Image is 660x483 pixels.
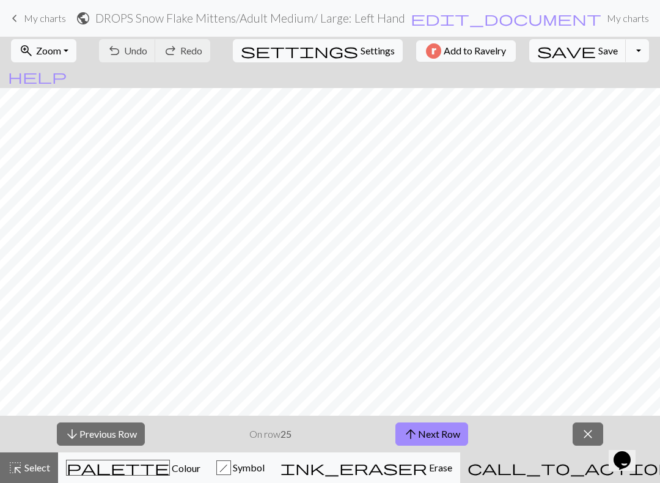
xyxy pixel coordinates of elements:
[444,43,506,59] span: Add to Ravelry
[65,426,79,443] span: arrow_downward
[76,10,90,27] span: public
[361,43,395,58] span: Settings
[411,10,601,27] span: edit_document
[7,8,66,29] a: My charts
[233,39,403,62] button: SettingsSettings
[426,43,441,59] img: Ravelry
[24,12,66,24] span: My charts
[23,462,50,473] span: Select
[280,428,291,440] strong: 25
[67,459,169,476] span: palette
[95,11,405,25] h2: DROPS Snow Flake Mittens / Adult Medium/ Large: Left Hand
[427,462,452,473] span: Erase
[241,43,358,58] i: Settings
[58,452,208,483] button: Colour
[36,45,61,56] span: Zoom
[19,42,34,59] span: zoom_in
[8,68,67,85] span: help
[598,45,618,56] span: Save
[602,6,654,31] a: My charts
[403,426,418,443] span: arrow_upward
[217,461,230,476] div: h
[11,39,76,62] button: Zoom
[273,452,460,483] button: Erase
[581,426,595,443] span: close
[231,462,265,473] span: Symbol
[416,40,516,62] button: Add to Ravelry
[57,422,145,446] button: Previous Row
[8,459,23,476] span: highlight_alt
[395,422,468,446] button: Next Row
[249,427,291,441] p: On row
[241,42,358,59] span: settings
[529,39,626,62] button: Save
[609,434,648,471] iframe: chat widget
[280,459,427,476] span: ink_eraser
[208,452,273,483] button: h Symbol
[7,10,22,27] span: keyboard_arrow_left
[170,462,200,474] span: Colour
[537,42,596,59] span: save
